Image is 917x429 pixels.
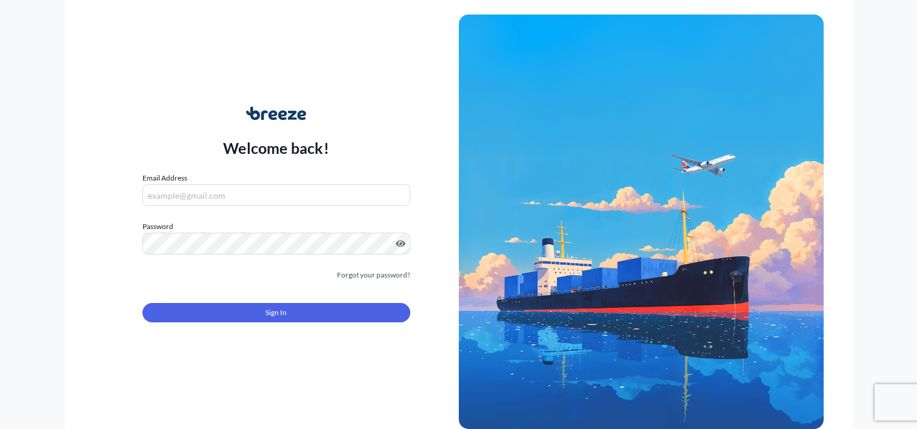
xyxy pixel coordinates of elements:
input: example@gmail.com [142,184,410,206]
span: Sign In [265,307,287,319]
p: Welcome back! [223,138,329,158]
label: Email Address [142,172,187,184]
button: Sign In [142,303,410,322]
img: Ship illustration [459,15,824,429]
a: Forgot your password? [337,269,410,281]
button: Show password [396,239,405,248]
label: Password [142,221,410,233]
